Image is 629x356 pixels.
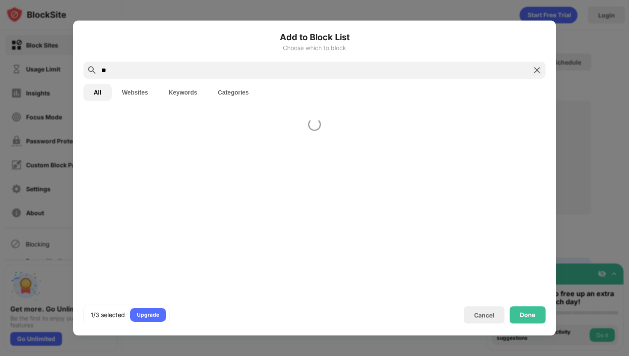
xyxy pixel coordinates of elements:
[137,311,159,319] div: Upgrade
[83,31,546,44] h6: Add to Block List
[112,84,158,101] button: Websites
[158,84,208,101] button: Keywords
[91,311,125,319] div: 1/3 selected
[87,65,97,75] img: search.svg
[520,311,535,318] div: Done
[83,84,112,101] button: All
[83,44,546,51] div: Choose which to block
[532,65,542,75] img: search-close
[474,311,494,319] div: Cancel
[208,84,259,101] button: Categories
